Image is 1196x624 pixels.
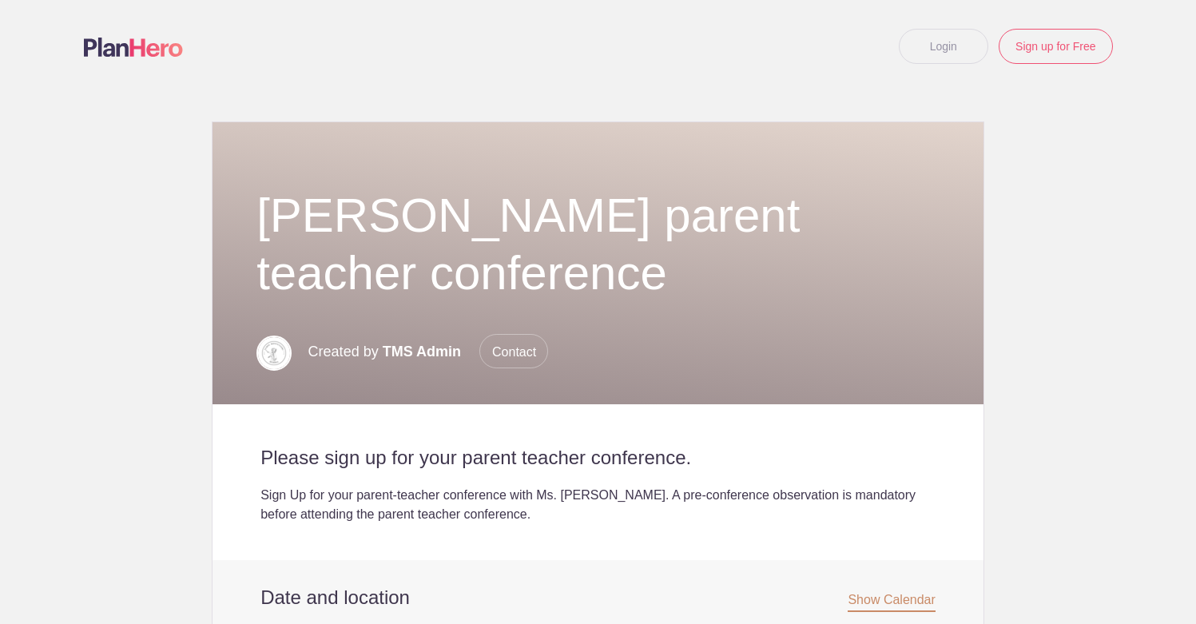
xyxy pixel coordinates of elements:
[999,29,1112,64] a: Sign up for Free
[479,334,548,368] span: Contact
[383,344,461,360] span: TMS Admin
[899,29,988,64] a: Login
[256,187,940,302] h1: [PERSON_NAME] parent teacher conference
[848,593,935,612] span: Show Calendar
[308,334,549,369] p: Created by
[260,446,936,470] h2: Please sign up for your parent teacher conference.
[260,486,936,524] div: Sign Up for your parent-teacher conference with Ms. [PERSON_NAME]. A pre-conference observation i...
[84,38,183,57] img: Logo main planhero
[256,336,292,371] img: Logo 14
[260,586,936,610] h2: Date and location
